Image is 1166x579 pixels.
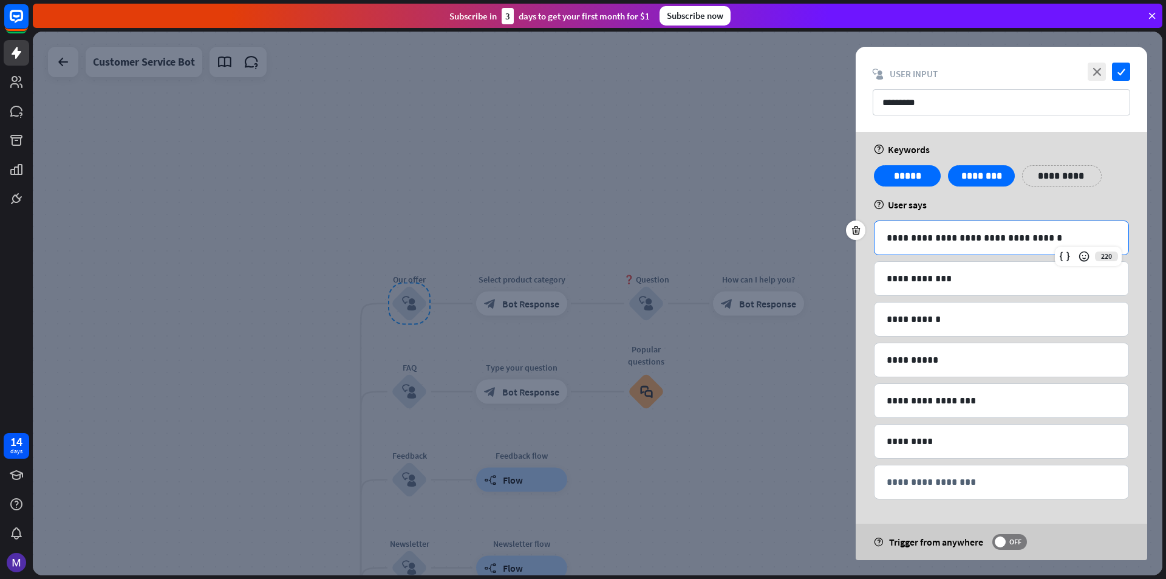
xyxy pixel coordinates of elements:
[10,5,46,41] button: Open LiveChat chat widget
[874,200,884,210] i: help
[660,6,731,26] div: Subscribe now
[4,433,29,459] a: 14 days
[10,447,22,456] div: days
[889,536,983,548] span: Trigger from anywhere
[449,8,650,24] div: Subscribe in days to get your first month for $1
[1006,537,1025,547] span: OFF
[873,69,884,80] i: block_user_input
[874,143,1129,156] div: Keywords
[502,8,514,24] div: 3
[890,68,938,80] span: User Input
[10,436,22,447] div: 14
[1088,63,1106,81] i: close
[874,199,1129,211] div: User says
[874,538,883,547] i: help
[1112,63,1130,81] i: check
[874,145,884,154] i: help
